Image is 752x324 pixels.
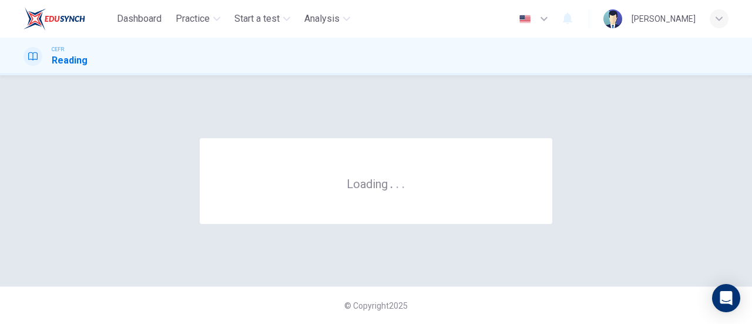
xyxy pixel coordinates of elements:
[300,8,355,29] button: Analysis
[52,45,64,54] span: CEFR
[23,7,85,31] img: EduSynch logo
[176,12,210,26] span: Practice
[171,8,225,29] button: Practice
[23,7,112,31] a: EduSynch logo
[52,54,88,68] h1: Reading
[347,176,405,191] h6: Loading
[304,12,340,26] span: Analysis
[518,15,532,24] img: en
[112,8,166,29] button: Dashboard
[230,8,295,29] button: Start a test
[603,9,622,28] img: Profile picture
[390,173,394,192] h6: .
[234,12,280,26] span: Start a test
[401,173,405,192] h6: .
[117,12,162,26] span: Dashboard
[344,301,408,310] span: © Copyright 2025
[632,12,696,26] div: [PERSON_NAME]
[395,173,399,192] h6: .
[712,284,740,312] div: Open Intercom Messenger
